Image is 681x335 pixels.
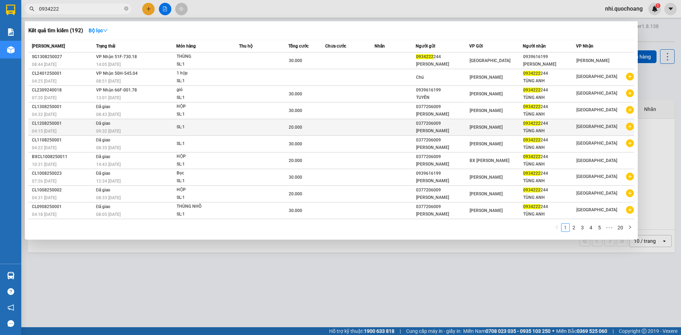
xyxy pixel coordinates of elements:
div: [PERSON_NAME] [416,211,469,218]
span: 0934222 [523,154,541,159]
div: THÙNG NHÕ [177,203,230,211]
span: 07:20 [DATE] [32,95,56,100]
li: 1 [561,223,570,232]
input: Tìm tên, số ĐT hoặc mã đơn [39,5,123,13]
span: [PERSON_NAME] [470,91,503,96]
span: Đã giao [96,171,111,176]
span: 30.000 [289,208,302,213]
span: 08:05 [DATE] [96,212,121,217]
a: 3 [578,224,586,231]
span: plus-circle [626,189,634,197]
span: 30.000 [289,175,302,180]
a: 5 [596,224,603,231]
span: Đã giao [96,154,111,159]
span: 04:15 [DATE] [32,129,56,134]
span: 08:44 [DATE] [32,62,56,67]
li: Previous Page [553,223,561,232]
div: HỘP [177,186,230,194]
div: CL1208250001 [32,120,94,127]
span: [GEOGRAPHIC_DATA] [576,141,617,146]
div: 0377206009 [416,186,469,194]
div: SL: 1 [177,123,230,131]
span: 0934222 [523,204,541,209]
span: Tổng cước [288,44,309,49]
div: SL: 1 [177,77,230,85]
span: [GEOGRAPHIC_DATA] [576,207,617,212]
div: SL: 1 [177,140,230,148]
button: right [626,223,634,232]
span: 30.000 [289,141,302,146]
div: 244 [523,103,576,111]
span: [GEOGRAPHIC_DATA] [576,174,617,179]
span: 0934222 [523,138,541,143]
div: TÙNG ANH [523,144,576,151]
li: 5 [595,223,604,232]
span: plus-circle [626,73,634,80]
div: 0377206009 [416,203,469,211]
span: left [555,225,559,229]
span: [GEOGRAPHIC_DATA] [576,191,617,196]
span: VP Nhận 50H-545.04 [96,71,138,76]
span: plus-circle [626,173,634,180]
span: VP Gửi [469,44,483,49]
div: 0377206009 [416,136,469,144]
span: 20.000 [289,158,302,163]
span: [GEOGRAPHIC_DATA] [576,124,617,129]
div: giỏ [177,86,230,94]
span: [GEOGRAPHIC_DATA] [576,107,617,112]
span: 13:01 [DATE] [96,95,121,100]
div: CL1008250002 [32,186,94,194]
div: 1 hộp [177,69,230,77]
span: 08:33 [DATE] [96,195,121,200]
span: VP Nhận 66F-001.78 [96,88,137,93]
span: [PERSON_NAME] [470,191,503,196]
a: 2 [570,224,578,231]
span: 04:22 [DATE] [32,145,56,150]
div: 244 [523,170,576,177]
span: [PERSON_NAME] [470,125,503,130]
div: TÙNG ANH [523,94,576,101]
div: SG1308250027 [32,53,94,61]
span: Trạng thái [96,44,115,49]
span: 04:18 [DATE] [32,212,56,217]
li: 3 [578,223,587,232]
span: search [29,6,34,11]
span: 0934222 [416,54,433,59]
span: 08:51 [DATE] [96,79,121,84]
span: plus-circle [626,206,634,214]
div: SL: 1 [177,161,230,168]
div: 244 [523,203,576,211]
strong: Bộ lọc [89,28,108,33]
span: notification [7,304,14,311]
img: warehouse-icon [7,272,15,279]
span: 0934222 [523,121,541,126]
span: 04:25 [DATE] [32,79,56,84]
div: 0939616199 [416,86,469,94]
span: 30.000 [289,108,302,113]
img: logo-vxr [6,5,15,15]
a: 4 [587,224,595,231]
div: CL2309240018 [32,86,94,94]
span: [PERSON_NAME] [470,208,503,213]
div: CL1008250023 [32,170,94,177]
span: [GEOGRAPHIC_DATA] [470,58,510,63]
div: CL2401250001 [32,70,94,77]
a: 20 [615,224,625,231]
span: plus-circle [626,89,634,97]
span: Nhãn [375,44,385,49]
div: CL1108250001 [32,136,94,144]
span: plus-circle [626,106,634,114]
div: CL1308250001 [32,103,94,111]
li: 4 [587,223,595,232]
div: 244 [523,120,576,127]
li: Next Page [626,223,634,232]
div: SL: 1 [177,61,230,68]
div: [PERSON_NAME] [523,61,576,68]
span: Người gửi [416,44,435,49]
span: VP Nhận 51F-730.18 [96,54,137,59]
span: Chưa cước [325,44,346,49]
span: [PERSON_NAME] [576,58,609,63]
div: [PERSON_NAME] [416,161,469,168]
span: 10:31 [DATE] [32,162,56,167]
span: 20.000 [289,191,302,196]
